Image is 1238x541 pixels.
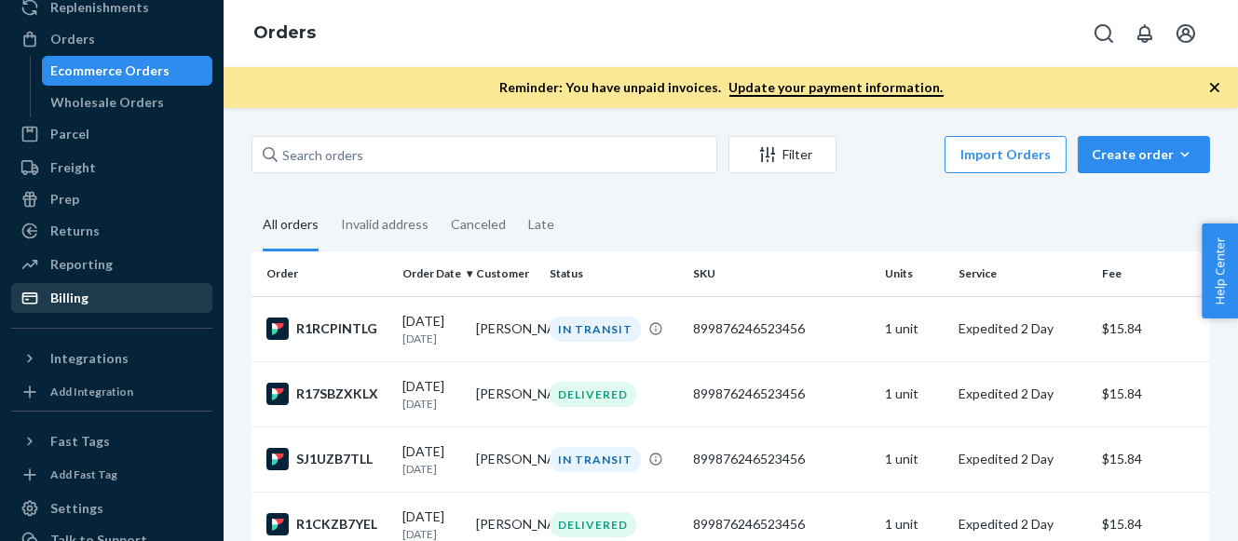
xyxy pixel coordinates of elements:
a: Prep [11,184,212,214]
button: Create order [1078,136,1210,173]
div: 899876246523456 [693,319,870,338]
div: Invalid address [341,200,429,249]
p: Expedited 2 Day [959,385,1087,403]
a: Add Fast Tag [11,464,212,486]
div: Reporting [50,255,113,274]
div: Add Fast Tag [50,467,117,482]
div: R1RCPINTLG [266,318,388,340]
a: Orders [11,24,212,54]
a: Freight [11,153,212,183]
button: Import Orders [945,136,1067,173]
td: [PERSON_NAME] [469,361,542,426]
div: 899876246523456 [693,515,870,534]
div: All orders [263,200,319,251]
td: 1 unit [877,426,951,492]
div: Settings [50,499,103,518]
button: Open account menu [1167,15,1204,52]
td: $15.84 [1095,296,1210,361]
th: Status [542,251,686,296]
div: Ecommerce Orders [51,61,170,80]
div: Filter [729,145,836,164]
div: Billing [50,289,88,307]
td: [PERSON_NAME] [469,296,542,361]
button: Help Center [1202,223,1238,318]
div: [DATE] [402,442,461,477]
button: Open notifications [1126,15,1163,52]
div: Add Integration [50,384,133,399]
button: Open Search Box [1085,15,1122,52]
div: Prep [50,190,79,209]
td: [PERSON_NAME] [469,426,542,492]
div: SJ1UZB7TLL [266,448,388,470]
button: Filter [728,136,837,173]
th: Units [877,251,951,296]
button: Integrations [11,344,212,373]
div: IN TRANSIT [550,447,641,472]
div: Create order [1092,145,1196,164]
p: Expedited 2 Day [959,450,1087,468]
div: Wholesale Orders [51,93,165,112]
td: $15.84 [1095,426,1210,492]
div: Integrations [50,349,129,368]
ol: breadcrumbs [238,7,331,61]
div: R1CKZB7YEL [266,513,388,535]
th: Order Date [395,251,469,296]
div: Customer [476,265,535,281]
div: R17SBZXKLX [266,383,388,405]
td: 1 unit [877,361,951,426]
th: SKU [686,251,877,296]
p: Reminder: You have unpaid invoices. [500,78,944,97]
p: [DATE] [402,461,461,477]
div: Orders [50,30,95,48]
a: Parcel [11,119,212,149]
p: [DATE] [402,331,461,346]
p: Expedited 2 Day [959,515,1087,534]
button: Fast Tags [11,426,212,456]
a: Update your payment information. [729,79,944,97]
a: Wholesale Orders [42,88,213,117]
div: Parcel [50,125,89,143]
div: DELIVERED [550,512,636,537]
div: DELIVERED [550,382,636,407]
div: [DATE] [402,312,461,346]
td: $15.84 [1095,361,1210,426]
a: Reporting [11,250,212,279]
div: Fast Tags [50,432,110,451]
a: Billing [11,283,212,313]
div: Freight [50,158,96,177]
th: Service [951,251,1095,296]
a: Returns [11,216,212,246]
a: Ecommerce Orders [42,56,213,86]
div: IN TRANSIT [550,317,641,342]
p: [DATE] [402,396,461,412]
a: Add Integration [11,381,212,403]
input: Search orders [252,136,717,173]
a: Settings [11,494,212,523]
div: 899876246523456 [693,385,870,403]
div: Returns [50,222,100,240]
div: 899876246523456 [693,450,870,468]
th: Order [252,251,395,296]
div: Late [528,200,554,249]
a: Orders [253,22,316,43]
td: 1 unit [877,296,951,361]
p: Expedited 2 Day [959,319,1087,338]
div: [DATE] [402,377,461,412]
div: Canceled [451,200,506,249]
th: Fee [1095,251,1210,296]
